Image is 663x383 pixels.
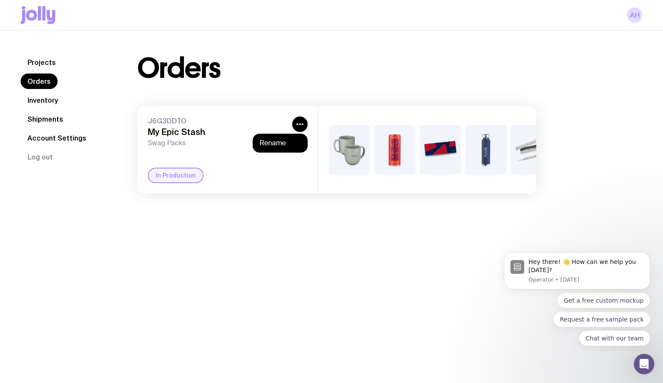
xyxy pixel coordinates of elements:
[260,139,301,147] button: Rename
[148,168,204,183] div: In Production
[21,149,60,165] button: Log out
[148,127,289,137] h3: My Epic Stash
[491,245,663,351] iframe: Intercom notifications message
[148,116,289,125] span: J6G3DDTO
[21,111,70,127] a: Shipments
[21,130,93,146] a: Account Settings
[634,354,654,374] iframe: Intercom live chat
[148,139,289,147] span: Swag Packs
[137,55,220,82] h1: Orders
[627,7,642,23] a: AH
[21,55,63,70] a: Projects
[21,74,58,89] a: Orders
[21,92,65,108] a: Inventory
